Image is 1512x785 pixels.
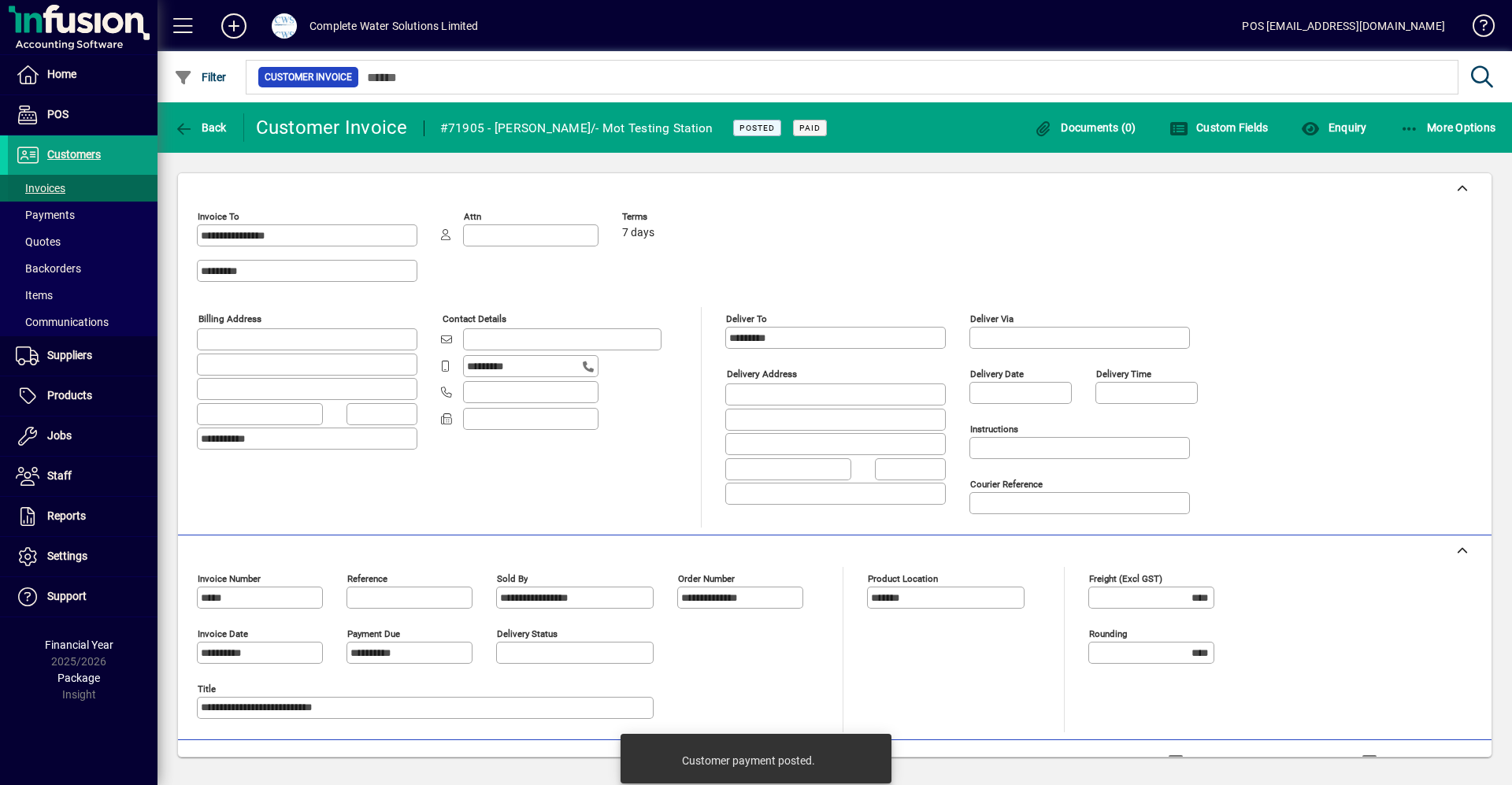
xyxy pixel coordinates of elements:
[1380,754,1472,770] label: Show Cost/Profit
[739,123,775,133] span: Posted
[1396,113,1500,142] button: More Options
[8,95,157,135] a: POS
[678,573,735,584] mat-label: Order number
[970,479,1043,490] mat-label: Courier Reference
[464,211,481,222] mat-label: Attn
[8,457,157,496] a: Staff
[8,577,157,617] a: Support
[8,537,157,576] a: Settings
[174,121,227,134] span: Back
[8,417,157,456] a: Jobs
[1030,113,1140,142] button: Documents (0)
[170,113,231,142] button: Back
[1187,754,1334,770] label: Show Line Volumes/Weights
[309,13,479,39] div: Complete Water Solutions Limited
[157,113,244,142] app-page-header-button: Back
[8,497,157,536] a: Reports
[1297,113,1370,142] button: Enquiry
[497,573,528,584] mat-label: Sold by
[47,68,76,80] span: Home
[622,212,717,222] span: Terms
[256,115,408,140] div: Customer Invoice
[259,12,309,40] button: Profile
[45,639,113,651] span: Financial Year
[47,148,101,161] span: Customers
[1461,3,1492,54] a: Knowledge Base
[47,590,87,602] span: Support
[799,123,821,133] span: Paid
[265,69,352,85] span: Customer Invoice
[47,389,92,402] span: Products
[1096,368,1151,380] mat-label: Delivery time
[16,235,61,248] span: Quotes
[622,227,654,239] span: 7 days
[1169,121,1269,134] span: Custom Fields
[16,182,65,194] span: Invoices
[47,108,69,120] span: POS
[8,376,157,416] a: Products
[8,55,157,94] a: Home
[8,202,157,228] a: Payments
[8,255,157,282] a: Backorders
[8,175,157,202] a: Invoices
[170,63,231,91] button: Filter
[16,316,109,328] span: Communications
[1089,573,1162,584] mat-label: Freight (excl GST)
[209,12,259,40] button: Add
[8,228,157,255] a: Quotes
[682,753,815,768] div: Customer payment posted.
[47,349,92,361] span: Suppliers
[868,573,938,584] mat-label: Product location
[1089,628,1127,639] mat-label: Rounding
[1242,13,1445,39] div: POS [EMAIL_ADDRESS][DOMAIN_NAME]
[1400,121,1496,134] span: More Options
[347,573,387,584] mat-label: Reference
[1034,121,1136,134] span: Documents (0)
[970,313,1014,324] mat-label: Deliver via
[16,289,53,302] span: Items
[726,313,767,324] mat-label: Deliver To
[440,116,713,141] div: #71905 - [PERSON_NAME]/- Mot Testing Station
[47,550,87,562] span: Settings
[1301,121,1366,134] span: Enquiry
[198,211,239,222] mat-label: Invoice To
[198,683,216,694] mat-label: Title
[198,573,261,584] mat-label: Invoice number
[8,336,157,376] a: Suppliers
[57,672,100,684] span: Package
[8,309,157,335] a: Communications
[47,429,72,442] span: Jobs
[16,209,75,221] span: Payments
[970,368,1024,380] mat-label: Delivery date
[47,469,72,482] span: Staff
[174,71,227,83] span: Filter
[8,282,157,309] a: Items
[497,628,558,639] mat-label: Delivery status
[16,262,81,275] span: Backorders
[347,628,400,639] mat-label: Payment due
[47,509,86,522] span: Reports
[1165,113,1273,142] button: Custom Fields
[970,424,1018,435] mat-label: Instructions
[198,628,248,639] mat-label: Invoice date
